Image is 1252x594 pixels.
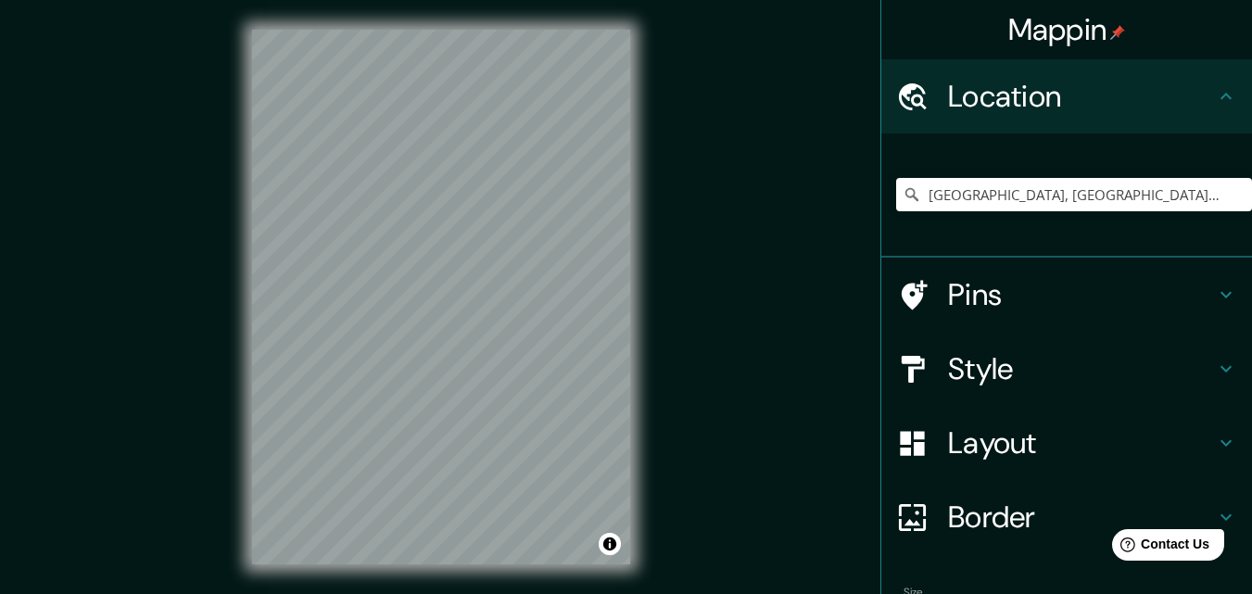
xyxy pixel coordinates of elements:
[881,480,1252,554] div: Border
[881,59,1252,133] div: Location
[896,178,1252,211] input: Pick your city or area
[948,78,1215,115] h4: Location
[948,499,1215,536] h4: Border
[599,533,621,555] button: Toggle attribution
[1008,11,1126,48] h4: Mappin
[881,258,1252,332] div: Pins
[881,406,1252,480] div: Layout
[1110,25,1125,40] img: pin-icon.png
[948,424,1215,461] h4: Layout
[252,30,630,564] canvas: Map
[948,350,1215,387] h4: Style
[948,276,1215,313] h4: Pins
[1087,522,1232,574] iframe: Help widget launcher
[881,332,1252,406] div: Style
